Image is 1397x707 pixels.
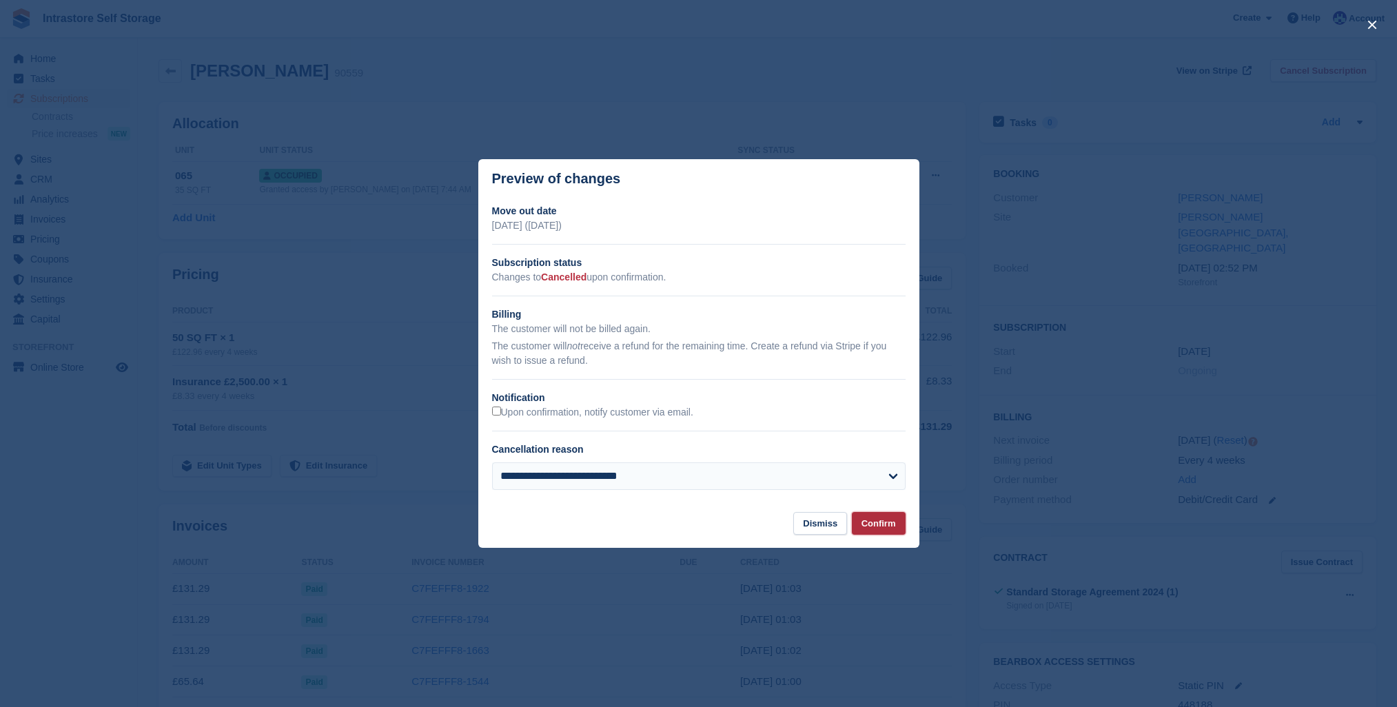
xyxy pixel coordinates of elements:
p: [DATE] ([DATE]) [492,218,906,233]
button: Confirm [852,512,906,535]
label: Upon confirmation, notify customer via email. [492,407,693,419]
p: The customer will not be billed again. [492,322,906,336]
h2: Subscription status [492,256,906,270]
em: not [567,340,580,351]
input: Upon confirmation, notify customer via email. [492,407,501,416]
h2: Move out date [492,204,906,218]
button: Dismiss [793,512,847,535]
span: Cancelled [541,271,587,283]
h2: Notification [492,391,906,405]
p: Preview of changes [492,171,621,187]
p: The customer will receive a refund for the remaining time. Create a refund via Stripe if you wish... [492,339,906,368]
button: close [1361,14,1383,36]
p: Changes to upon confirmation. [492,270,906,285]
label: Cancellation reason [492,444,584,455]
h2: Billing [492,307,906,322]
